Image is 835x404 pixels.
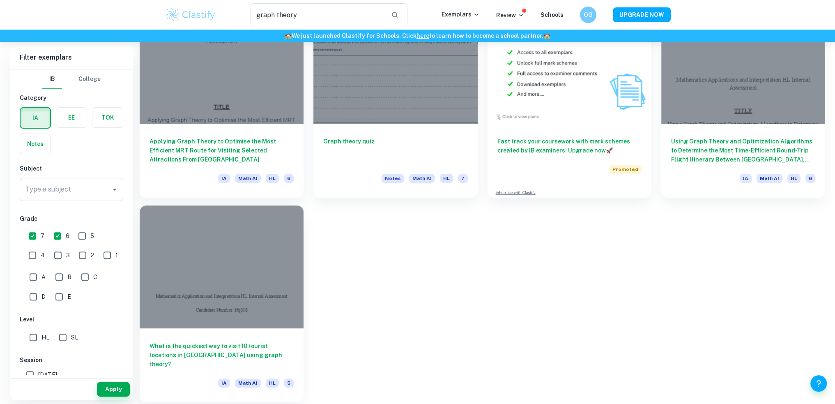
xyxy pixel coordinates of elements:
[251,3,385,26] input: Search for any exemplars...
[606,147,613,154] span: 🚀
[284,174,294,183] span: 6
[488,0,651,123] img: Thumbnail
[115,251,118,260] span: 1
[409,174,435,183] span: Math AI
[580,7,596,23] button: OG
[71,333,78,342] span: SL
[38,370,57,379] span: [DATE]
[661,0,825,197] a: Using Graph Theory and Optimization Algorithms to Determine the Most Time-Efficient Round-Trip Fl...
[66,251,70,260] span: 3
[583,10,593,19] h6: OG
[440,174,453,183] span: HL
[740,174,752,183] span: IA
[90,231,94,240] span: 5
[150,342,294,369] h6: What is the quickest way to visit 10 tourist locations in [GEOGRAPHIC_DATA] using graph theory?
[235,379,261,388] span: Math AI
[42,69,62,89] button: IB
[56,108,87,127] button: EE
[810,375,827,392] button: Help and Feedback
[266,379,279,388] span: HL
[140,0,304,197] a: Applying Graph Theory to Optimise the Most Efficient MRT Route for Visiting Selected Attractions ...
[805,174,815,183] span: 6
[97,382,130,397] button: Apply
[266,174,279,183] span: HL
[613,7,671,22] button: UPGRADE NOW
[67,292,71,301] span: E
[757,174,782,183] span: Math AI
[458,174,468,183] span: 7
[109,184,120,195] button: Open
[67,272,71,282] span: B
[41,272,46,282] span: A
[787,174,800,183] span: HL
[382,174,404,183] span: Notes
[218,174,230,183] span: IA
[20,315,123,324] h6: Level
[313,0,477,197] a: Graph theory quizNotesMath AIHL7
[235,174,261,183] span: Math AI
[496,190,536,196] a: Advertise with Clastify
[20,214,123,223] h6: Grade
[78,69,101,89] button: College
[41,231,44,240] span: 7
[150,137,294,164] h6: Applying Graph Theory to Optimise the Most Efficient MRT Route for Visiting Selected Attractions ...
[92,108,123,127] button: TOK
[218,379,230,388] span: IA
[41,333,49,342] span: HL
[416,32,429,39] a: here
[91,251,94,260] span: 2
[671,137,815,164] h6: Using Graph Theory and Optimization Algorithms to Determine the Most Time-Efficient Round-Trip Fl...
[20,134,51,154] button: Notes
[21,108,50,128] button: IA
[93,272,97,282] span: C
[543,32,550,39] span: 🏫
[284,379,294,388] span: 5
[41,251,45,260] span: 4
[20,164,123,173] h6: Subject
[2,31,833,40] h6: We just launched Clastify for Schools. Click to learn how to become a school partner.
[609,165,642,174] span: Promoted
[497,137,642,155] h6: Fast track your coursework with mark schemes created by IB examiners. Upgrade now
[20,356,123,365] h6: Session
[165,7,217,23] img: Clastify logo
[10,46,133,69] h6: Filter exemplars
[66,231,69,240] span: 6
[20,93,123,102] h6: Category
[541,12,564,18] a: Schools
[285,32,292,39] span: 🏫
[442,10,480,19] p: Exemplars
[41,292,46,301] span: D
[42,69,101,89] div: Filter type choice
[496,11,524,20] p: Review
[323,137,467,164] h6: Graph theory quiz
